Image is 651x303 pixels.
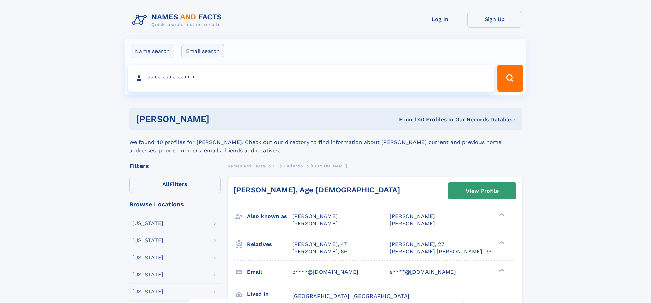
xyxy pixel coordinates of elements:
span: [PERSON_NAME] [292,220,338,227]
span: [PERSON_NAME] [390,213,435,219]
div: We found 40 profiles for [PERSON_NAME]. Check out our directory to find information about [PERSON... [129,130,522,155]
span: [PERSON_NAME] [292,213,338,219]
span: All [162,181,169,188]
div: Found 40 Profiles In Our Records Database [304,116,515,123]
div: [US_STATE] [132,221,163,226]
a: [PERSON_NAME] [PERSON_NAME], 39 [390,248,492,256]
span: [GEOGRAPHIC_DATA], [GEOGRAPHIC_DATA] [292,293,409,299]
h3: Lived in [247,288,292,300]
label: Email search [181,44,224,58]
span: G [273,164,276,168]
div: Filters [129,163,221,169]
a: Gallardo [284,162,303,170]
a: [PERSON_NAME], Age [DEMOGRAPHIC_DATA] [233,185,400,194]
img: Logo Names and Facts [129,11,228,29]
div: [US_STATE] [132,289,163,294]
h3: Email [247,266,292,278]
span: [PERSON_NAME] [311,164,347,168]
div: ❯ [497,240,505,245]
div: [US_STATE] [132,238,163,243]
div: ❯ [497,212,505,217]
h1: [PERSON_NAME] [136,115,304,123]
div: View Profile [466,183,499,199]
a: [PERSON_NAME], 27 [390,240,444,248]
h3: Relatives [247,238,292,250]
div: [US_STATE] [132,272,163,277]
a: Sign Up [467,11,522,28]
span: Gallardo [284,164,303,168]
div: Browse Locations [129,201,221,207]
a: [PERSON_NAME], 66 [292,248,348,256]
input: search input [128,65,494,92]
a: Names and Facts [228,162,265,170]
a: [PERSON_NAME], 47 [292,240,347,248]
div: [US_STATE] [132,255,163,260]
label: Filters [129,177,221,193]
label: Name search [131,44,174,58]
h3: Also known as [247,210,292,222]
span: [PERSON_NAME] [390,220,435,227]
a: View Profile [448,183,516,199]
a: Log In [413,11,467,28]
button: Search Button [497,65,523,92]
div: ❯ [497,268,505,272]
a: G [273,162,276,170]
